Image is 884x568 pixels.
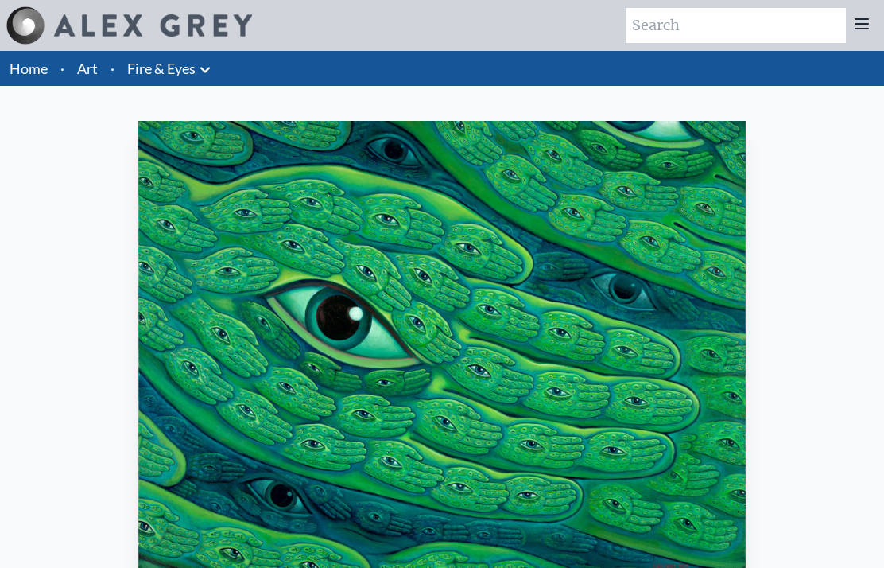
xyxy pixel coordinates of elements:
[54,51,71,86] li: ·
[626,8,846,43] input: Search
[77,57,98,80] a: Art
[10,60,48,77] a: Home
[104,51,121,86] li: ·
[127,57,196,80] a: Fire & Eyes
